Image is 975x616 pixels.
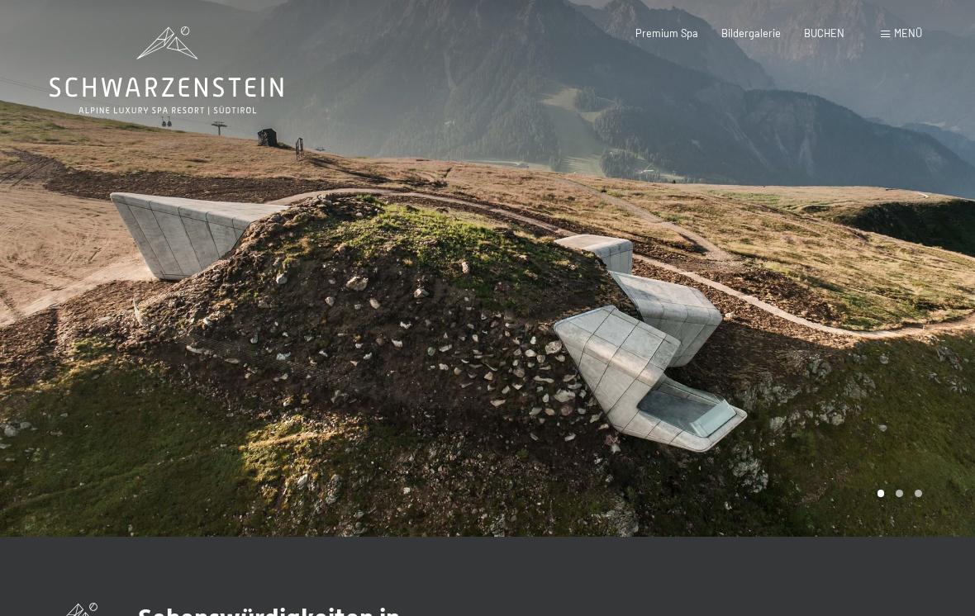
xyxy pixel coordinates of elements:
div: Carousel Page 1 (Current Slide) [877,490,885,497]
a: Premium Spa [635,26,698,40]
div: Carousel Page 2 [896,490,903,497]
a: Bildergalerie [721,26,781,40]
div: Carousel Page 3 [915,490,922,497]
span: Menü [894,26,922,40]
a: BUCHEN [804,26,844,40]
div: Carousel Pagination [872,490,922,497]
